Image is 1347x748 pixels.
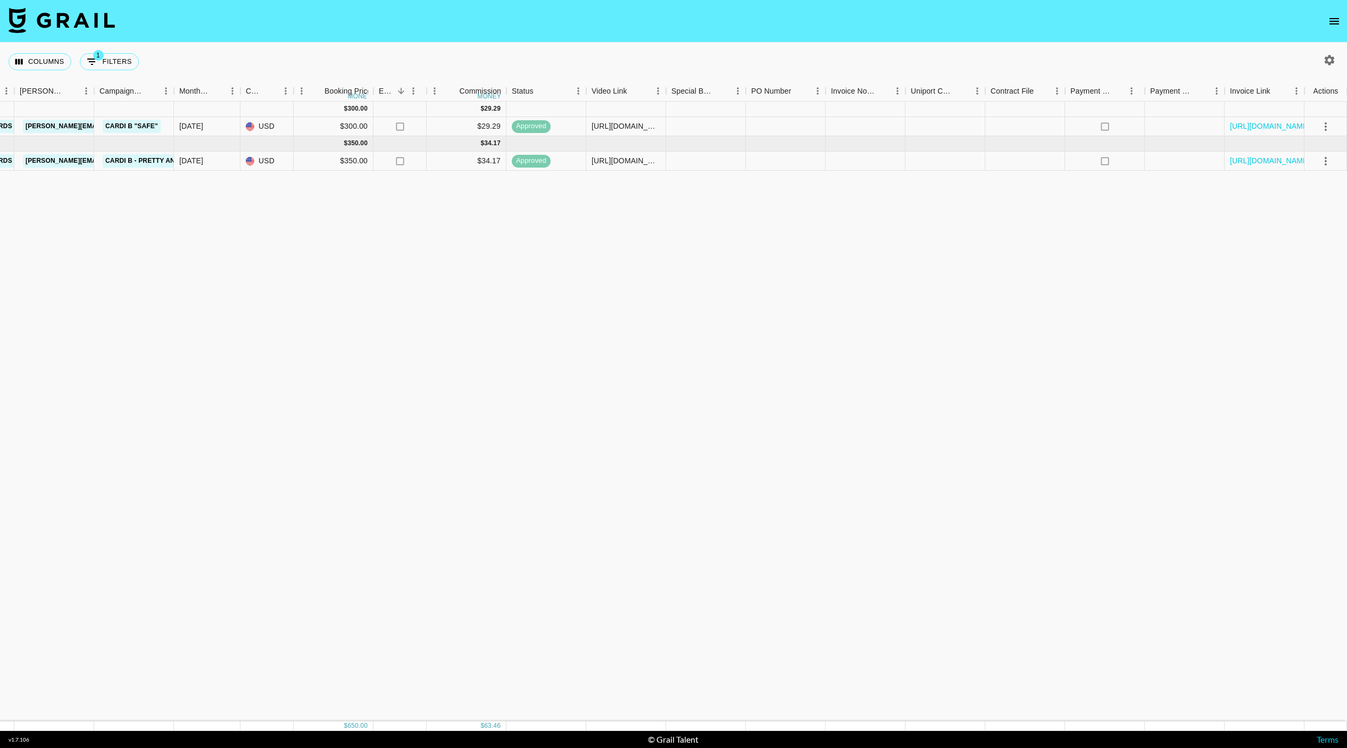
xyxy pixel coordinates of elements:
div: money [477,93,501,99]
button: Sort [143,84,158,98]
div: 350.00 [347,139,368,148]
div: PO Number [751,81,791,102]
div: $ [480,139,484,148]
div: Campaign (Type) [99,81,143,102]
div: Invoice Notes [831,81,875,102]
button: Select columns [9,53,71,70]
button: Sort [63,84,78,98]
button: Show filters [80,53,139,70]
div: Invoice Notes [826,81,905,102]
div: Commission [459,81,501,102]
div: 650.00 [347,721,368,730]
button: select merge strategy [1317,118,1335,136]
div: Uniport Contact Email [911,81,954,102]
button: Sort [534,84,548,98]
button: Menu [427,83,443,99]
div: Contract File [991,81,1034,102]
div: 63.46 [484,721,501,730]
div: Month Due [179,81,210,102]
div: $ [344,721,348,730]
div: Invoice Link [1225,81,1304,102]
div: 300.00 [347,104,368,113]
div: PO Number [746,81,826,102]
div: Video Link [592,81,627,102]
button: Menu [1209,83,1225,99]
button: Sort [954,84,969,98]
span: approved [512,121,551,131]
button: Sort [210,84,224,98]
div: Currency [240,81,294,102]
div: Invoice Link [1230,81,1270,102]
div: Expenses: Remove Commission? [373,81,427,102]
button: Menu [1288,83,1304,99]
div: Expenses: Remove Commission? [379,81,394,102]
div: 29.29 [484,104,501,113]
button: Menu [158,83,174,99]
button: Sort [1034,84,1049,98]
div: $ [344,104,348,113]
button: Menu [810,83,826,99]
div: $350.00 [294,152,373,171]
div: $ [480,104,484,113]
button: open drawer [1324,11,1345,32]
button: Menu [1049,83,1065,99]
a: Terms [1317,734,1338,744]
button: Menu [224,83,240,99]
div: Month Due [174,81,240,102]
div: Special Booking Type [671,81,715,102]
a: Cardi B "Safe" [103,120,161,133]
div: $29.29 [427,117,506,136]
button: Sort [444,84,459,98]
button: Sort [1194,84,1209,98]
button: Menu [78,83,94,99]
div: $34.17 [427,152,506,171]
button: Menu [405,83,421,99]
button: Menu [650,83,666,99]
button: select merge strategy [1317,152,1335,170]
div: Status [506,81,586,102]
div: Payment Sent [1070,81,1112,102]
button: Sort [263,84,278,98]
button: Menu [969,83,985,99]
a: [PERSON_NAME][EMAIL_ADDRESS][DOMAIN_NAME] [23,154,196,168]
div: USD [240,117,294,136]
div: USD [240,152,294,171]
div: Payment Sent Date [1150,81,1194,102]
button: Sort [791,84,806,98]
a: Cardi B - Pretty and [PERSON_NAME] [103,154,239,168]
div: Booker [14,81,94,102]
button: Menu [730,83,746,99]
div: https://www.tiktok.com/@jaydensalaam/video/7553754803675925782?lang=en [592,121,660,131]
div: Status [512,81,534,102]
button: Menu [278,83,294,99]
button: Sort [875,84,889,98]
a: [URL][DOMAIN_NAME] [1230,155,1310,166]
div: $300.00 [294,117,373,136]
div: $ [344,139,348,148]
div: Currency [246,81,263,102]
div: 34.17 [484,139,501,148]
div: Campaign (Type) [94,81,174,102]
div: Booking Price [325,81,371,102]
div: Contract File [985,81,1065,102]
div: Payment Sent [1065,81,1145,102]
div: v 1.7.106 [9,736,29,743]
div: Video Link [586,81,666,102]
div: money [348,93,372,99]
button: Menu [889,83,905,99]
button: Menu [570,83,586,99]
span: approved [512,156,551,166]
div: Sep '25 [179,121,203,131]
div: Actions [1304,81,1347,102]
div: © Grail Talent [648,734,699,745]
div: Oct '25 [179,155,203,166]
button: Sort [1270,84,1285,98]
span: 1 [93,50,104,61]
button: Menu [1124,83,1140,99]
img: Grail Talent [9,7,115,33]
button: Sort [627,84,642,98]
button: Sort [310,84,325,98]
div: $ [480,721,484,730]
a: [PERSON_NAME][EMAIL_ADDRESS][DOMAIN_NAME] [23,120,196,133]
div: [PERSON_NAME] [20,81,63,102]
